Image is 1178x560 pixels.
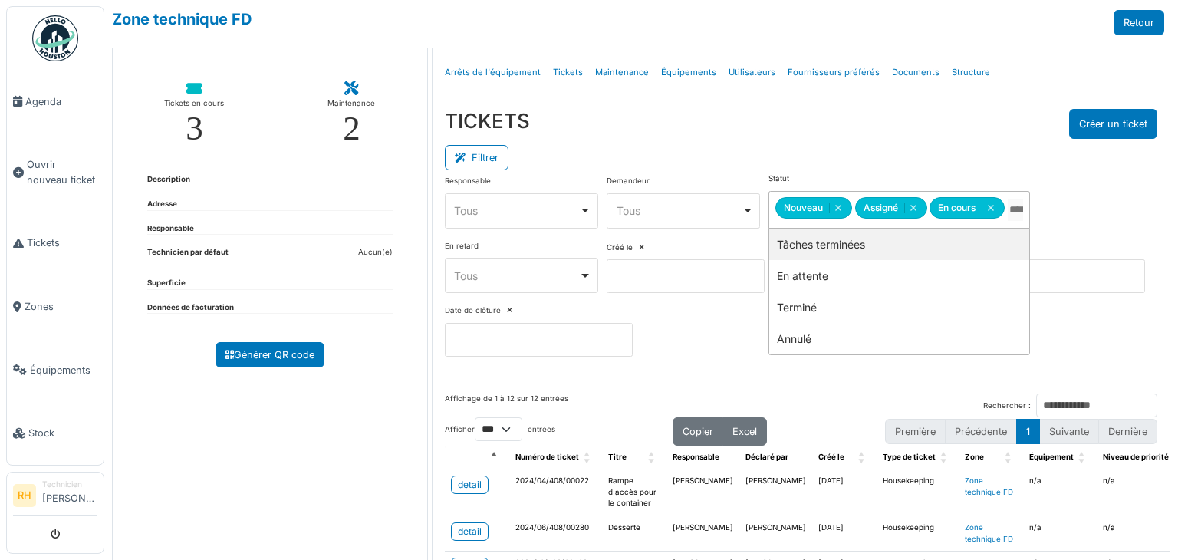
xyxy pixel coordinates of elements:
a: detail [451,522,489,541]
label: Statut [768,173,789,185]
div: Technicien [42,479,97,490]
span: Responsable [673,453,719,461]
input: Tous [1008,199,1023,221]
li: RH [13,484,36,507]
button: Copier [673,417,723,446]
dd: Aucun(e) [358,247,393,259]
label: Afficher entrées [445,417,555,441]
a: RH Technicien[PERSON_NAME] [13,479,97,516]
td: Housekeeping [877,516,959,552]
dt: Responsable [147,223,194,235]
nav: pagination [885,419,1157,444]
a: Arrêts de l'équipement [439,54,547,91]
a: Maintenance 2 [315,70,387,158]
span: Équipement: Activate to sort [1078,446,1088,469]
span: Ouvrir nouveau ticket [27,157,97,186]
dt: Superficie [147,278,186,289]
td: [PERSON_NAME] [739,516,812,552]
div: Tous [617,203,742,219]
a: Zone technique FD [965,523,1013,543]
div: Tickets en cours [164,96,224,111]
td: Rampe d'accès pour le container [602,469,666,516]
a: Zone technique FD [112,10,252,28]
a: Documents [886,54,946,91]
dt: Technicien par défaut [147,247,229,265]
span: Équipements [30,363,97,377]
label: Demandeur [607,176,650,187]
dt: Description [147,174,190,186]
select: Afficherentrées [475,417,522,441]
a: Générer QR code [216,342,324,367]
span: Créé le: Activate to sort [858,446,867,469]
span: Type de ticket: Activate to sort [940,446,949,469]
td: [PERSON_NAME] [666,516,739,552]
div: Terminé [769,292,1028,323]
span: Zone [965,453,984,461]
button: Remove item: 'new' [829,203,847,213]
span: Agenda [25,94,97,109]
div: Maintenance [327,96,375,111]
button: Excel [722,417,767,446]
label: Date de clôture [445,305,501,317]
a: Tickets [547,54,589,91]
button: Créer un ticket [1069,109,1157,139]
div: Annulé [769,323,1028,354]
a: Maintenance [589,54,655,91]
li: [PERSON_NAME] [42,479,97,512]
button: Remove item: 'ongoing' [982,203,999,213]
div: Affichage de 1 à 12 sur 12 entrées [445,394,568,417]
div: Tâches terminées [769,229,1028,260]
span: Tickets [27,236,97,250]
td: [PERSON_NAME] [666,469,739,516]
a: Ouvrir nouveau ticket [7,133,104,212]
span: Niveau de priorité [1103,453,1169,461]
span: Numéro de ticket: Activate to sort [584,446,593,469]
div: detail [458,478,482,492]
a: Stock [7,402,104,466]
span: Type de ticket [883,453,936,461]
td: 2024/04/408/00022 [509,469,602,516]
button: Remove item: 'assigned' [904,203,922,213]
td: n/a [1023,469,1097,516]
div: Tous [454,203,579,219]
td: Desserte [602,516,666,552]
div: Tous [454,268,579,284]
span: Équipement [1029,453,1074,461]
span: Zone: Activate to sort [1005,446,1014,469]
dt: Adresse [147,199,177,210]
td: n/a [1023,516,1097,552]
a: Zones [7,275,104,338]
a: detail [451,476,489,494]
span: Copier [683,426,713,437]
label: En retard [445,241,479,252]
td: [DATE] [812,516,877,552]
a: Équipements [7,338,104,402]
span: Créé le [818,453,844,461]
td: [PERSON_NAME] [739,469,812,516]
h3: TICKETS [445,109,530,133]
a: Tickets [7,212,104,275]
img: Badge_color-CXgf-gQk.svg [32,15,78,61]
div: Assigné [855,197,927,219]
span: Zones [25,299,97,314]
div: En attente [769,260,1028,292]
button: 1 [1016,419,1040,444]
span: Titre: Activate to sort [648,446,657,469]
label: Responsable [445,176,491,187]
td: Housekeeping [877,469,959,516]
span: Titre [608,453,627,461]
a: Tickets en cours 3 [152,70,236,158]
div: detail [458,525,482,539]
div: En cours [930,197,1005,219]
td: 2024/06/408/00280 [509,516,602,552]
div: 3 [186,111,203,146]
a: Équipements [655,54,722,91]
span: Excel [732,426,757,437]
div: 2 [343,111,360,146]
span: Stock [28,426,97,440]
span: Numéro de ticket [515,453,579,461]
a: Structure [946,54,996,91]
label: Rechercher : [983,400,1031,412]
a: Agenda [7,70,104,133]
div: Nouveau [775,197,852,219]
